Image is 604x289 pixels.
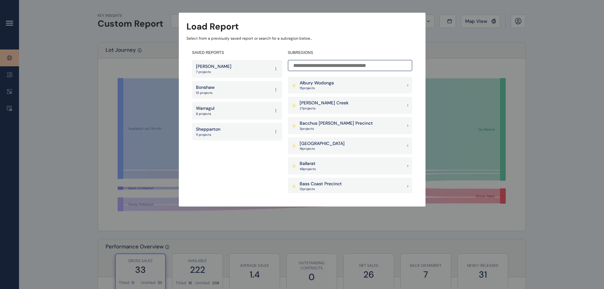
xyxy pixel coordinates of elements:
[300,181,342,187] p: Bass Coast Precinct
[300,161,316,167] p: Ballarat
[288,50,412,56] h4: SUBREGIONS
[300,187,342,191] p: 13 project s
[196,133,220,137] p: 11 projects
[300,80,334,86] p: Albury Wodonga
[186,20,239,33] h3: Load Report
[196,126,220,133] p: Shepparton
[300,86,334,90] p: 15 project s
[300,100,348,106] p: [PERSON_NAME] Creek
[300,147,345,151] p: 18 project s
[192,50,282,56] h4: SAVED REPORTS
[196,105,214,112] p: Warragul
[186,36,418,41] p: Select from a previously saved report or search for a subregion below...
[300,141,345,147] p: [GEOGRAPHIC_DATA]
[300,127,373,131] p: 5 project s
[300,167,316,171] p: 48 project s
[196,63,231,70] p: [PERSON_NAME]
[300,106,348,111] p: 27 project s
[196,70,231,74] p: 7 projects
[196,84,215,91] p: Bonshaw
[300,120,373,127] p: Bacchus [PERSON_NAME] Precinct
[196,112,214,116] p: 8 projects
[196,91,215,95] p: 10 projects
